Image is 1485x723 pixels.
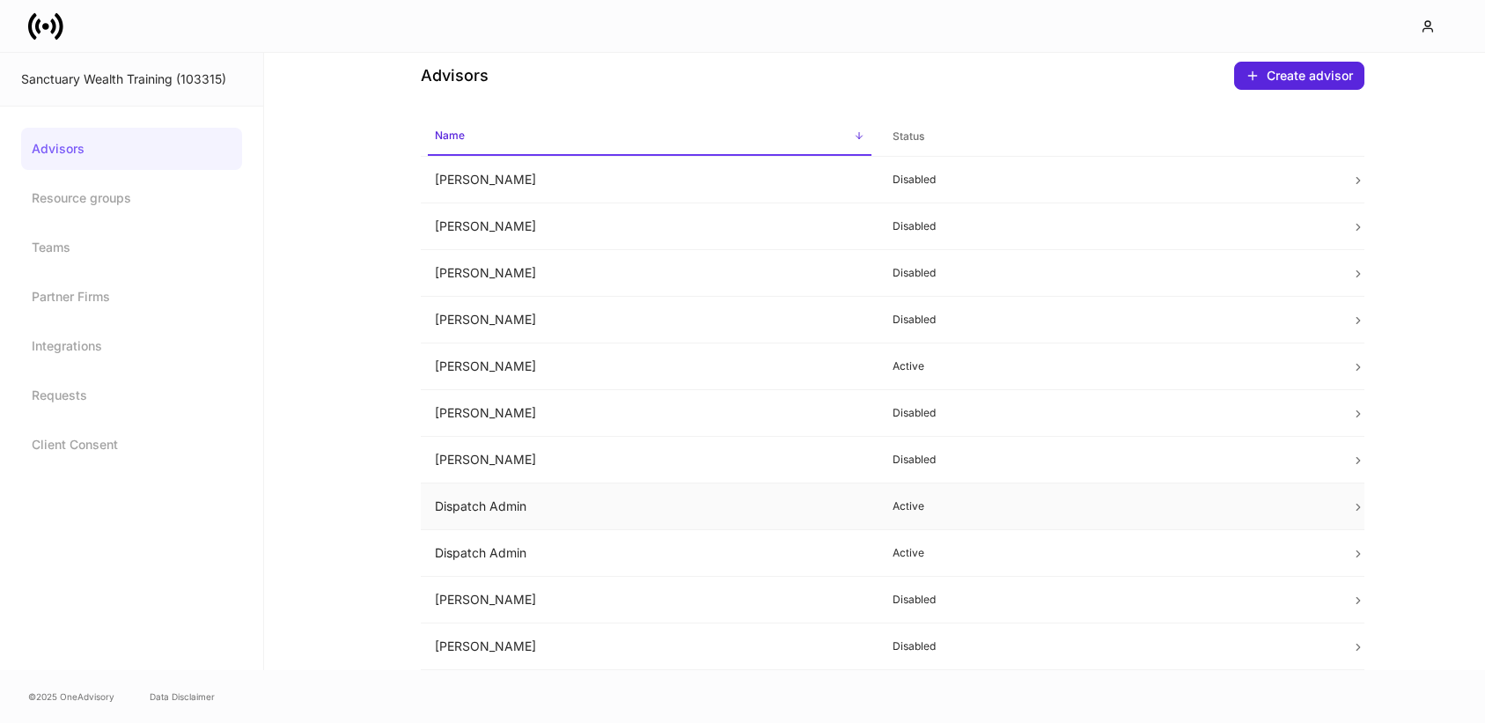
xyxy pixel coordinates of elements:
[421,297,879,343] td: [PERSON_NAME]
[893,128,924,144] h6: Status
[421,390,879,437] td: [PERSON_NAME]
[421,437,879,483] td: [PERSON_NAME]
[893,499,1323,513] p: Active
[421,670,879,717] td: [PERSON_NAME]
[893,313,1323,327] p: Disabled
[21,276,242,318] a: Partner Firms
[421,65,489,86] h4: Advisors
[21,226,242,269] a: Teams
[428,118,872,156] span: Name
[1234,62,1364,90] button: Create advisor
[893,359,1323,373] p: Active
[21,424,242,466] a: Client Consent
[893,639,1323,653] p: Disabled
[435,127,465,144] h6: Name
[421,250,879,297] td: [PERSON_NAME]
[893,406,1323,420] p: Disabled
[421,577,879,623] td: [PERSON_NAME]
[21,374,242,417] a: Requests
[893,593,1323,607] p: Disabled
[21,177,242,219] a: Resource groups
[421,343,879,390] td: [PERSON_NAME]
[893,546,1323,560] p: Active
[150,690,215,704] a: Data Disclaimer
[893,173,1323,187] p: Disabled
[21,128,242,170] a: Advisors
[893,219,1323,233] p: Disabled
[421,623,879,670] td: [PERSON_NAME]
[893,453,1323,467] p: Disabled
[21,70,242,88] div: Sanctuary Wealth Training (103315)
[421,157,879,203] td: [PERSON_NAME]
[28,690,114,704] span: © 2025 OneAdvisory
[421,530,879,577] td: Dispatch Admin
[886,119,1330,155] span: Status
[893,266,1323,280] p: Disabled
[421,203,879,250] td: [PERSON_NAME]
[421,483,879,530] td: Dispatch Admin
[21,325,242,367] a: Integrations
[1246,69,1353,83] div: Create advisor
